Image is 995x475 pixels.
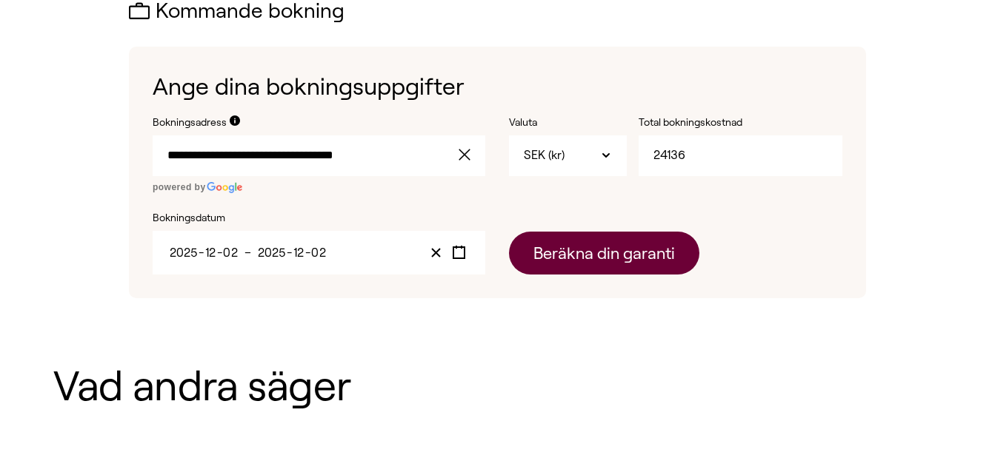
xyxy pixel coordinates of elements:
[53,363,942,409] h1: Vad andra säger
[244,246,256,259] span: –
[223,246,230,259] span: 0
[447,243,470,263] button: Toggle calendar
[153,70,842,104] h1: Ange dina bokningsuppgifter
[206,182,243,193] img: Google logo
[305,246,311,259] span: -
[454,135,485,175] button: clear value
[312,246,327,259] input: Day
[217,246,223,259] span: -
[311,246,319,259] span: 0
[509,232,699,274] button: Beräkna din garanti
[153,182,206,192] span: powered by
[639,135,842,175] input: Total bokningskostnad
[153,211,486,226] label: Bokningsdatum
[169,246,199,259] input: Year
[224,246,239,259] input: Day
[509,115,627,130] label: Valuta
[287,246,293,259] span: -
[153,115,227,130] label: Bokningsadress
[425,243,447,263] button: Clear value
[524,147,565,164] span: SEK (kr)
[204,246,217,259] input: Month
[257,246,287,259] input: Year
[293,246,305,259] input: Month
[639,115,787,130] label: Total bokningskostnad
[199,246,204,259] span: -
